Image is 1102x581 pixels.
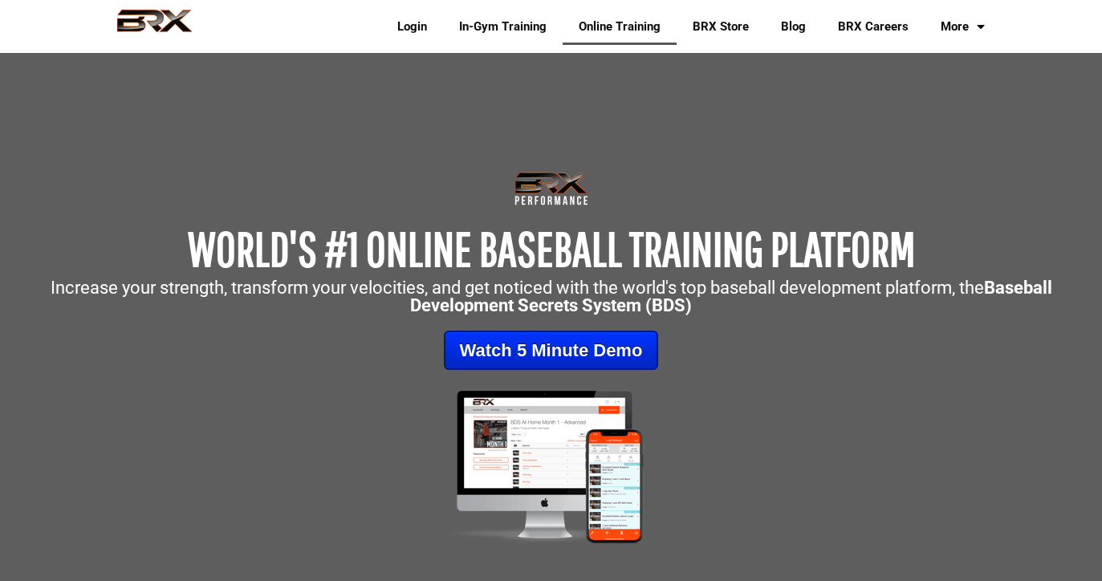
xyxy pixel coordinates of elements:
[102,9,207,44] img: BRX Performance
[410,278,1052,315] strong: Baseball Development Secrets System (BDS)
[512,169,591,209] img: Transparent-Black-BRX-Logo-White-Performance
[369,8,1001,45] div: Navigation Menu
[424,386,678,547] img: Mockup-2-large
[381,8,443,45] a: Login
[188,221,915,276] span: WORLD'S #1 ONLINE BASEBALL TRAINING PLATFORM
[925,8,1001,45] a: More
[822,8,925,45] a: BRX Careers
[443,8,563,45] a: In-Gym Training
[444,331,659,370] a: Watch 5 Minute Demo
[765,8,822,45] a: Blog
[8,279,1094,315] p: Increase your strength, transform your velocities, and get noticed with the world's top baseball ...
[563,8,677,45] a: Online Training
[677,8,765,45] a: BRX Store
